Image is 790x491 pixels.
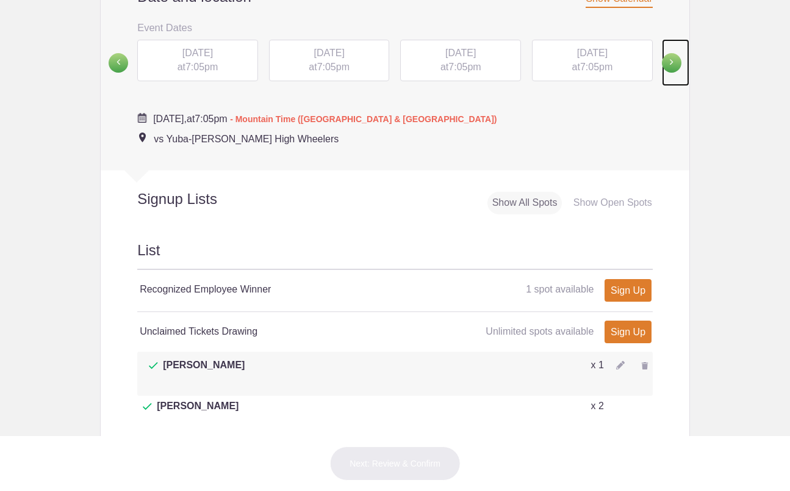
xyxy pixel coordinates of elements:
[137,40,258,81] div: at
[140,324,395,339] h4: Unclaimed Tickets Drawing
[591,399,603,413] p: x 2
[591,434,603,448] p: x 2
[157,399,239,428] span: [PERSON_NAME]
[137,18,653,37] h3: Event Dates
[140,282,395,297] h4: Recognized Employee Winner
[616,361,625,369] img: Pencil gray
[149,362,158,369] img: Check dark green
[487,192,562,214] div: Show All Spots
[153,114,187,124] span: [DATE],
[526,284,594,294] span: 1 spot available
[185,62,218,72] span: 7:05pm
[139,133,146,142] img: Event location
[569,192,657,214] div: Show Open Spots
[230,114,497,124] span: - Mountain Time ([GEOGRAPHIC_DATA] & [GEOGRAPHIC_DATA])
[400,40,521,81] div: at
[157,434,239,463] span: [PERSON_NAME]
[531,39,653,82] button: [DATE] at7:05pm
[605,321,652,343] a: Sign Up
[641,362,648,369] img: Trash gray
[268,39,390,82] button: [DATE] at7:05pm
[577,48,608,58] span: [DATE]
[445,48,476,58] span: [DATE]
[400,39,522,82] button: [DATE] at7:05pm
[154,134,339,144] span: vs Yuba-[PERSON_NAME] High Wheelers
[153,114,497,124] span: at
[137,240,653,270] h2: List
[137,39,259,82] button: [DATE] at7:05pm
[486,326,594,336] span: Unlimited spots available
[329,446,461,481] button: Next: Review & Confirm
[137,113,147,123] img: Cal purple
[591,358,603,373] p: x 1
[101,190,297,208] h2: Signup Lists
[448,62,481,72] span: 7:05pm
[532,40,653,81] div: at
[195,114,227,124] span: 7:05pm
[269,40,390,81] div: at
[580,62,612,72] span: 7:05pm
[314,48,344,58] span: [DATE]
[317,62,350,72] span: 7:05pm
[605,279,652,302] a: Sign Up
[182,48,213,58] span: [DATE]
[143,403,152,410] img: Check dark green
[163,358,245,387] span: [PERSON_NAME]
